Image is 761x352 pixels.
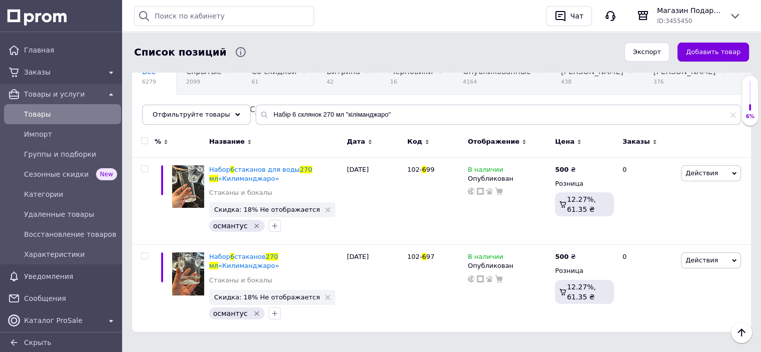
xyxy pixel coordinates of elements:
span: Каталог ProSale [24,315,101,325]
span: Название [209,137,245,146]
span: 42 [327,78,360,86]
div: ₴ [555,252,575,261]
a: Набор6стаканов270мл«Килиманджаро» [209,253,279,269]
input: Поиск по названию позиции, артикулу и поисковым запросам [256,105,741,125]
div: Опубликован [468,261,550,270]
span: 97 [426,253,435,260]
span: 12.27%, 61.35 ₴ [567,283,596,301]
span: 4164 [463,78,531,86]
span: 6 [230,253,234,260]
span: ID: 3455450 [657,18,692,25]
span: 61 [252,78,297,86]
span: Главная [24,45,117,55]
span: Заказы [24,67,101,77]
span: «Килиманджаро» [218,262,279,269]
span: Сезонные скидки [24,169,92,179]
div: Опубликован [468,174,550,183]
span: В наличии [468,253,503,263]
span: Список позиций [134,45,227,60]
div: Чат [568,9,585,24]
span: Отфильтруйте товары [153,111,230,118]
span: Магазин Подарки в коробке [657,6,721,16]
img: Набор 6 стаканов для воды 270 мл «Килиманджаро» [172,165,204,208]
span: % [155,137,161,146]
span: 376 [653,78,716,86]
span: 6 [230,166,234,173]
div: Розница [555,179,614,188]
a: Стаканы и бокалы [209,188,272,197]
div: 0 [616,245,678,332]
span: 102- [407,253,422,260]
span: Код [407,137,422,146]
div: [DATE] [344,157,405,245]
span: Сообщения [24,293,117,303]
button: Чат [546,6,592,26]
span: Скидка: 18% Не отображается [214,294,320,300]
svg: Удалить метку [253,309,261,317]
div: Розница [555,266,614,275]
span: османтус [213,222,248,230]
span: 12.27%, 61.35 ₴ [567,195,596,213]
div: [DATE] [344,245,405,332]
span: «Килиманджаро» [218,175,279,182]
span: Товары [24,109,117,119]
span: 438 [561,78,623,86]
span: Скрыть [24,338,52,346]
b: 500 [555,166,568,173]
span: 270 [300,166,312,173]
span: Действия [685,256,718,264]
span: Группы и подборки [24,149,117,159]
span: 270 [266,253,278,260]
span: Дата [347,137,365,146]
span: стаканов для воды [234,166,300,173]
b: 500 [555,253,568,260]
input: Поиск по кабинету [134,6,314,26]
span: Набор [209,166,230,173]
button: Наверх [731,322,752,343]
a: Стаканы и бокалы [209,276,272,285]
span: Удаленные товары [24,209,117,219]
button: Экспорт [624,43,669,62]
img: Набор 6 стаканов 270 мл «Килиманджаро» [172,252,204,295]
a: Набор6стаканов для воды270мл«Килиманджаро» [209,166,312,182]
span: Скидка: 18% Не отображается [214,206,320,213]
span: мл [209,175,218,182]
span: стаканов [234,253,266,260]
span: османтус [213,309,248,317]
div: ₴ [555,165,575,174]
span: 2099 [186,78,222,86]
span: Импорт [24,129,117,139]
span: мл [209,262,218,269]
span: Заказы [622,137,650,146]
span: Восстановление товаров [24,229,117,239]
div: 6% [742,113,758,120]
span: New [96,168,117,180]
span: Отображение [468,137,519,146]
span: 99 [426,166,435,173]
svg: Удалить метку [253,222,261,230]
div: 0 [616,157,678,245]
span: 6279 [142,78,156,86]
span: 102- [407,166,422,173]
span: 6 [422,166,426,173]
span: Набор [209,253,230,260]
span: 16 [390,78,433,86]
span: Характеристики [24,249,117,259]
span: Кукла [142,105,166,114]
span: 6 [422,253,426,260]
span: Действия [685,169,718,177]
span: Уведомления [24,271,101,281]
span: Категории [24,189,117,199]
button: Добавить товар [677,43,749,62]
span: Цена [555,137,574,146]
span: Товары и услуги [24,89,101,99]
span: В наличии [468,166,503,176]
